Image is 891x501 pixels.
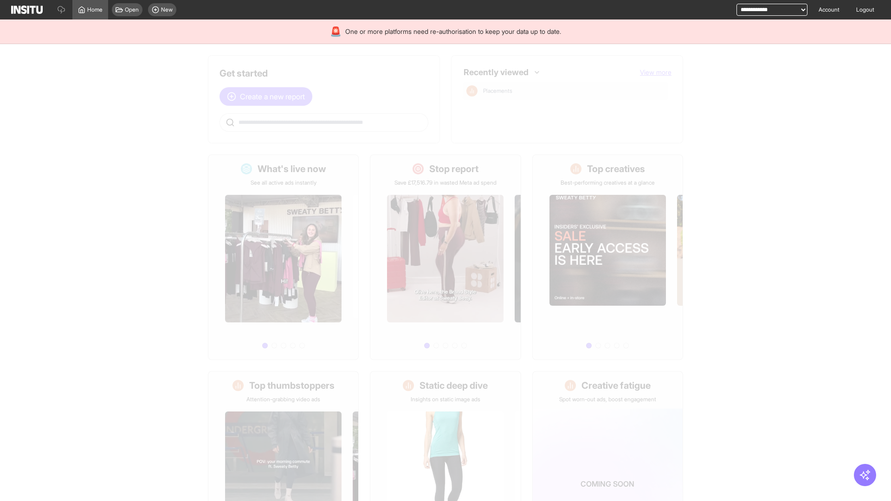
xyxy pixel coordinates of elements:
img: Logo [11,6,43,14]
span: One or more platforms need re-authorisation to keep your data up to date. [345,27,561,36]
span: Home [87,6,103,13]
div: 🚨 [330,25,342,38]
span: New [161,6,173,13]
span: Open [125,6,139,13]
